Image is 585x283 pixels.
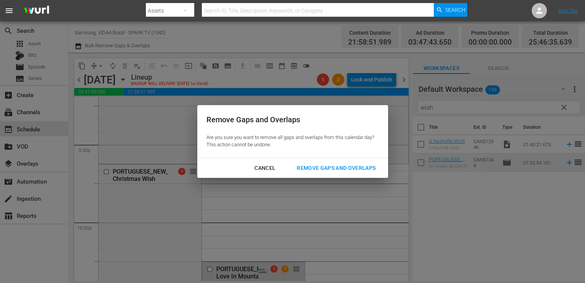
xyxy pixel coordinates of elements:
[288,161,385,175] button: Remove Gaps and Overlaps
[291,163,382,173] div: Remove Gaps and Overlaps
[206,134,374,141] p: Are you sure you want to remove all gaps and overlaps from this calendar day?
[206,141,374,149] p: This action cannot be undone.
[558,8,578,14] a: Sign Out
[445,3,465,17] span: Search
[5,6,14,15] span: menu
[206,114,374,125] div: Remove Gaps and Overlaps
[245,161,285,175] button: Cancel
[18,2,55,20] img: ans4CAIJ8jUAAAAAAAAAAAAAAAAAAAAAAAAgQb4GAAAAAAAAAAAAAAAAAAAAAAAAJMjXAAAAAAAAAAAAAAAAAAAAAAAAgAT5G...
[248,163,281,173] div: Cancel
